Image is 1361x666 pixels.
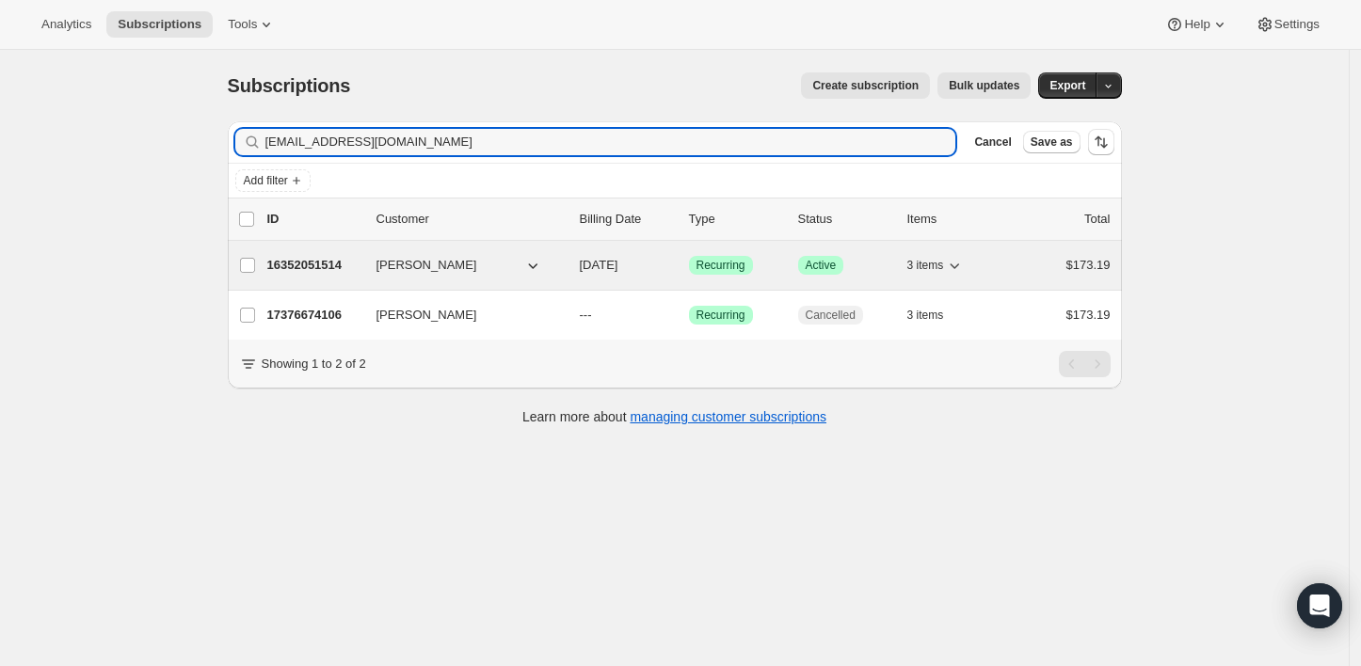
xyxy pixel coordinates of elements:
span: Cancelled [806,308,856,323]
span: [PERSON_NAME] [376,306,477,325]
p: Learn more about [522,407,826,426]
span: Recurring [697,258,745,273]
nav: Pagination [1059,351,1111,377]
span: Add filter [244,173,288,188]
button: Cancel [967,131,1018,153]
div: 16352051514[PERSON_NAME][DATE]SuccessRecurringSuccessActive3 items$173.19 [267,252,1111,278]
button: 3 items [907,302,965,328]
span: Settings [1274,17,1320,32]
span: Analytics [41,17,91,32]
span: Recurring [697,308,745,323]
p: Customer [376,210,565,229]
div: 17376674106[PERSON_NAME]---SuccessRecurringCancelled3 items$173.19 [267,302,1111,328]
span: Subscriptions [118,17,201,32]
span: 3 items [907,308,944,323]
button: Bulk updates [937,72,1031,99]
div: Items [907,210,1001,229]
span: Create subscription [812,78,919,93]
p: Total [1084,210,1110,229]
button: Add filter [235,169,311,192]
button: Tools [216,11,287,38]
span: Help [1184,17,1209,32]
div: IDCustomerBilling DateTypeStatusItemsTotal [267,210,1111,229]
button: Save as [1023,131,1081,153]
span: [PERSON_NAME] [376,256,477,275]
button: [PERSON_NAME] [365,250,553,280]
p: ID [267,210,361,229]
p: 17376674106 [267,306,361,325]
span: Save as [1031,135,1073,150]
button: Analytics [30,11,103,38]
span: Cancel [974,135,1011,150]
span: [DATE] [580,258,618,272]
p: Status [798,210,892,229]
button: [PERSON_NAME] [365,300,553,330]
span: $173.19 [1066,308,1111,322]
button: Export [1038,72,1097,99]
div: Type [689,210,783,229]
span: Active [806,258,837,273]
span: Export [1049,78,1085,93]
span: Bulk updates [949,78,1019,93]
a: managing customer subscriptions [630,409,826,424]
span: --- [580,308,592,322]
button: Create subscription [801,72,930,99]
button: Sort the results [1088,129,1114,155]
span: Tools [228,17,257,32]
span: Subscriptions [228,75,351,96]
p: Showing 1 to 2 of 2 [262,355,366,373]
div: Open Intercom Messenger [1297,583,1342,628]
button: Help [1154,11,1240,38]
button: 3 items [907,252,965,278]
button: Subscriptions [106,11,213,38]
span: $173.19 [1066,258,1111,272]
input: Filter subscribers [265,129,956,155]
p: 16352051514 [267,256,361,275]
span: 3 items [907,258,944,273]
button: Settings [1244,11,1331,38]
p: Billing Date [580,210,674,229]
